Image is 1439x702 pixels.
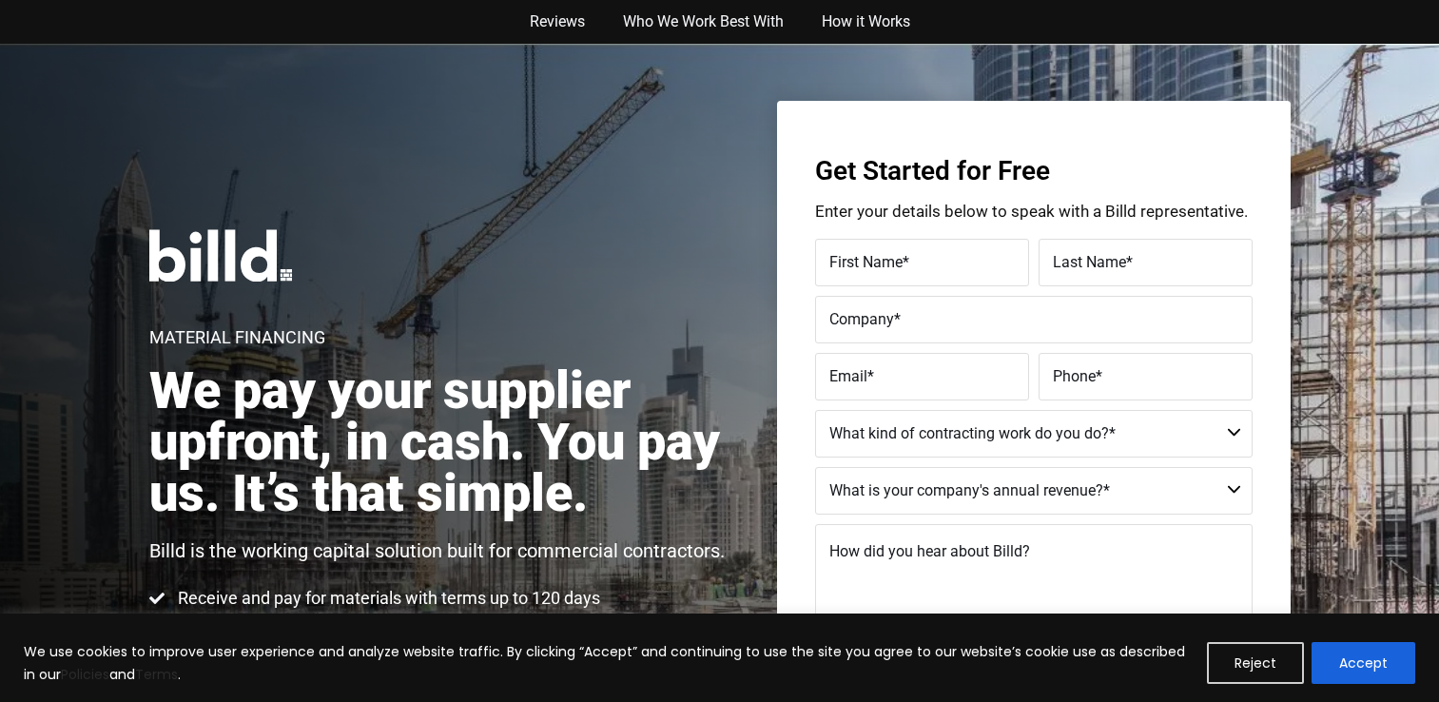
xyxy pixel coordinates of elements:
[1053,253,1126,271] span: Last Name
[135,665,178,684] a: Terms
[149,329,325,346] h1: Material Financing
[149,365,741,519] h2: We pay your supplier upfront, in cash. You pay us. It’s that simple.
[829,542,1030,560] span: How did you hear about Billd?
[1053,367,1096,385] span: Phone
[1312,642,1415,684] button: Accept
[24,640,1193,686] p: We use cookies to improve user experience and analyze website traffic. By clicking “Accept” and c...
[815,158,1253,185] h3: Get Started for Free
[61,665,109,684] a: Policies
[1207,642,1304,684] button: Reject
[815,204,1253,220] p: Enter your details below to speak with a Billd representative.
[829,253,903,271] span: First Name
[149,538,725,563] p: Billd is the working capital solution built for commercial contractors.
[829,367,867,385] span: Email
[173,587,600,610] span: Receive and pay for materials with terms up to 120 days
[829,310,894,328] span: Company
